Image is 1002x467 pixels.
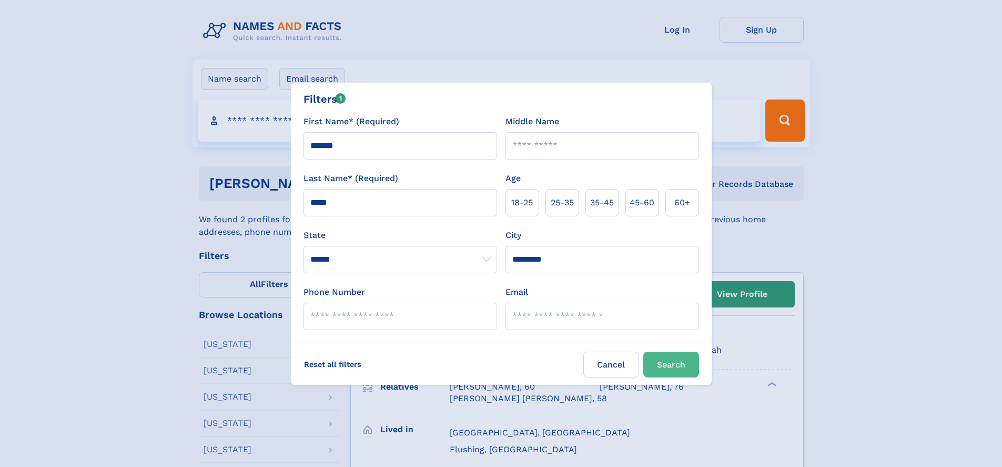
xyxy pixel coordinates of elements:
[551,196,574,209] span: 25‑35
[630,196,654,209] span: 45‑60
[297,352,368,377] label: Reset all filters
[505,229,521,242] label: City
[303,115,399,128] label: First Name* (Required)
[303,91,346,107] div: Filters
[303,229,497,242] label: State
[590,196,614,209] span: 35‑45
[505,115,559,128] label: Middle Name
[511,196,533,209] span: 18‑25
[303,172,398,185] label: Last Name* (Required)
[674,196,690,209] span: 60+
[643,352,699,377] button: Search
[505,172,521,185] label: Age
[583,352,639,377] label: Cancel
[303,286,365,299] label: Phone Number
[505,286,528,299] label: Email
